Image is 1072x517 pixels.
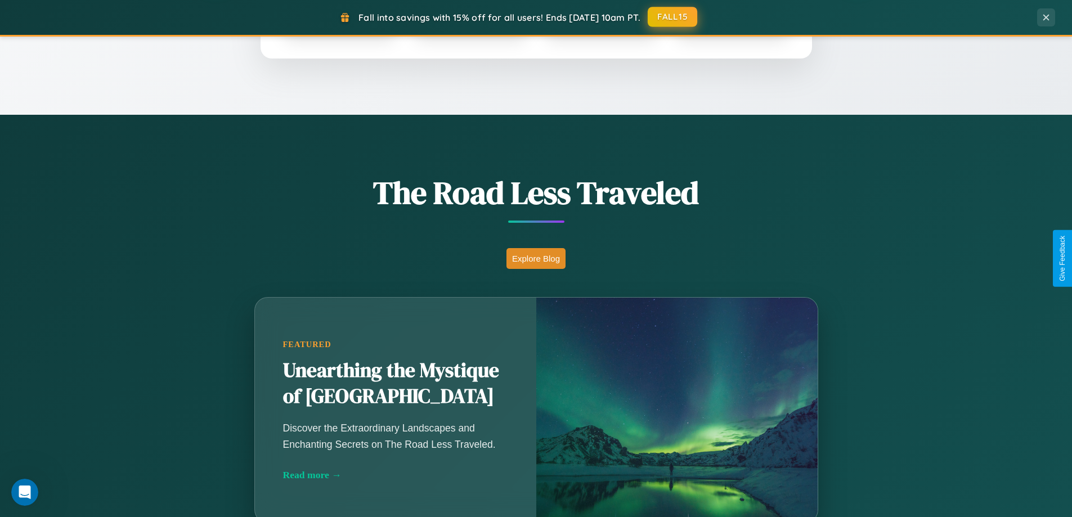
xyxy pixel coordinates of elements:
[11,479,38,506] iframe: Intercom live chat
[283,469,508,481] div: Read more →
[199,171,874,214] h1: The Road Less Traveled
[1058,236,1066,281] div: Give Feedback
[283,420,508,452] p: Discover the Extraordinary Landscapes and Enchanting Secrets on The Road Less Traveled.
[283,358,508,410] h2: Unearthing the Mystique of [GEOGRAPHIC_DATA]
[358,12,640,23] span: Fall into savings with 15% off for all users! Ends [DATE] 10am PT.
[506,248,566,269] button: Explore Blog
[648,7,697,27] button: FALL15
[283,340,508,349] div: Featured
